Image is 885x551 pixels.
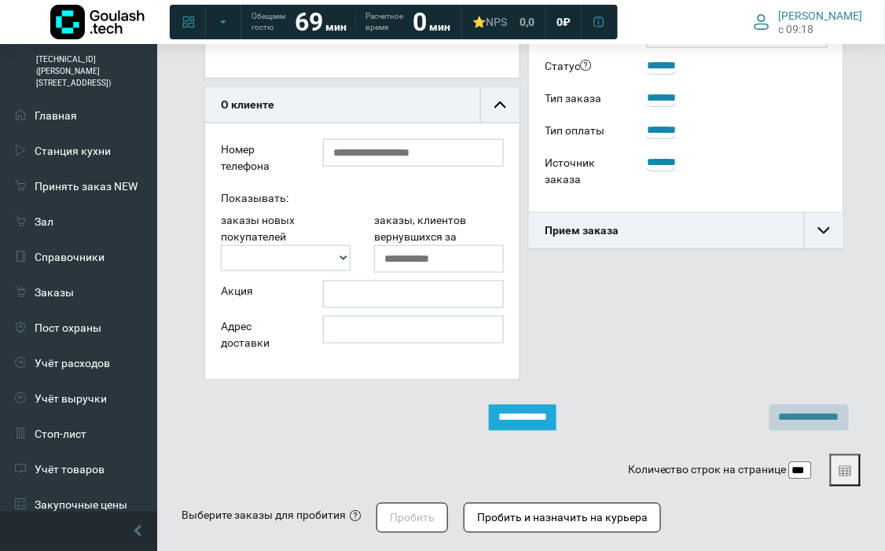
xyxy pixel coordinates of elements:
img: collapse [494,99,506,111]
a: Обещаем гостю 69 мин Расчетное время 0 мин [242,8,460,36]
b: О клиенте [221,98,274,111]
span: [PERSON_NAME] [779,9,863,23]
a: 0 ₽ [547,8,580,36]
span: Обещаем гостю [252,11,285,33]
span: c 09:18 [779,23,814,35]
div: заказы, клиентов вернувшихся за [362,212,516,273]
div: ⭐ [472,15,507,29]
span: 0 [556,15,563,29]
img: Логотип компании Goulash.tech [50,5,145,39]
div: Тип заказа [533,88,635,112]
span: мин [429,20,450,33]
div: Номер телефона [209,139,311,180]
div: Тип оплаты [533,120,635,145]
b: Прием заказа [545,224,619,237]
div: Статус [533,56,635,80]
div: Источник заказа [533,152,635,193]
img: collapse [818,225,830,237]
span: мин [325,20,347,33]
strong: 0 [413,7,427,37]
span: NPS [486,16,507,28]
span: 0,0 [520,15,534,29]
div: Показывать: [209,188,516,212]
div: заказы новых покупателей [209,212,362,273]
span: Расчетное время [365,11,403,33]
button: Пробить [376,503,448,533]
strong: 69 [295,7,323,37]
button: [PERSON_NAME] c 09:18 [744,6,872,39]
div: Адрес доставки [209,316,311,357]
label: Количество строк на странице [628,462,787,479]
div: Выберите заказы для пробития [182,508,346,524]
div: Акция [209,281,311,308]
button: Пробить и назначить на курьера [464,503,661,533]
span: ₽ [563,15,571,29]
a: ⭐NPS 0,0 [463,8,544,36]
